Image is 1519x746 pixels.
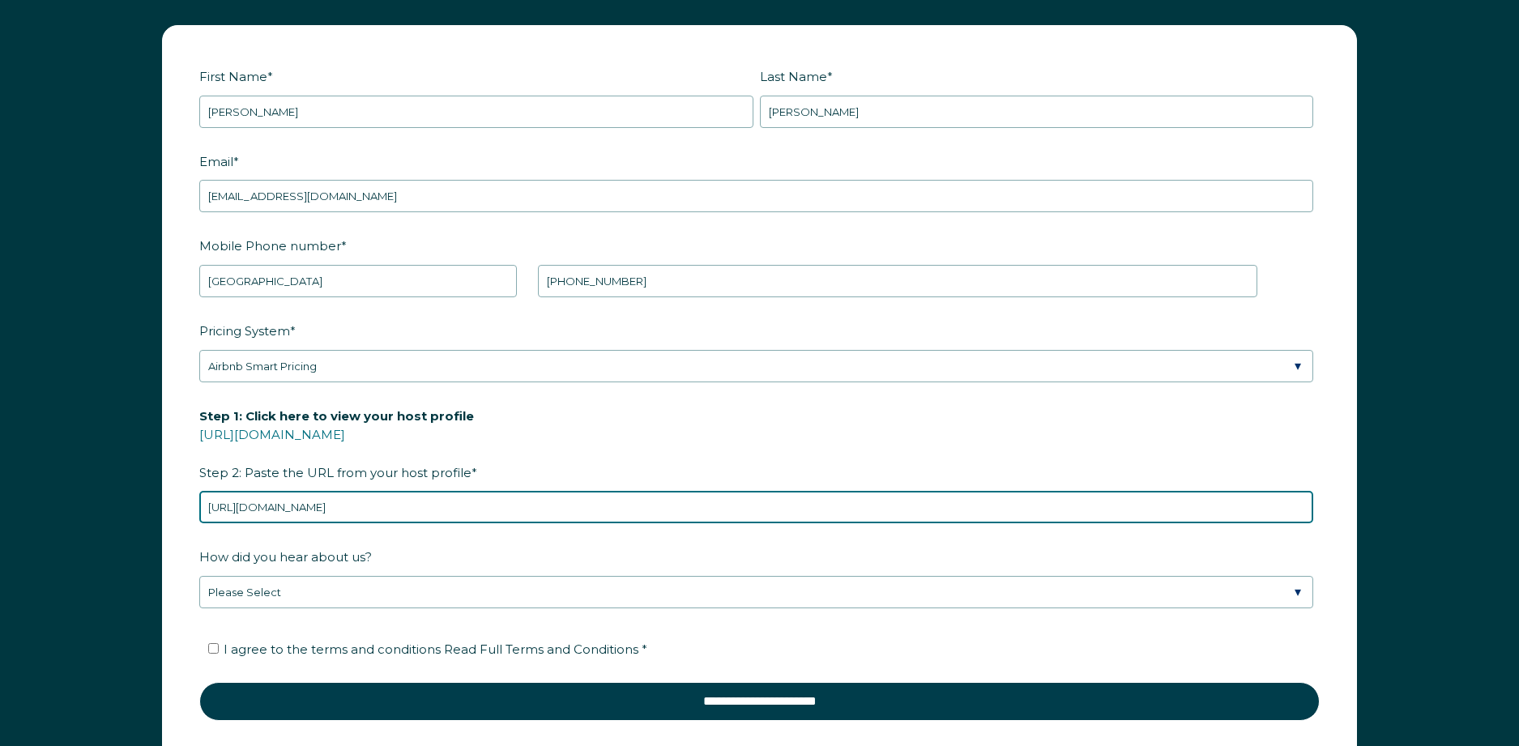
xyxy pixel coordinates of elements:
[199,403,474,428] span: Step 1: Click here to view your host profile
[199,403,474,485] span: Step 2: Paste the URL from your host profile
[199,427,345,442] a: [URL][DOMAIN_NAME]
[208,643,219,654] input: I agree to the terms and conditions Read Full Terms and Conditions *
[199,149,233,174] span: Email
[441,642,642,657] a: Read Full Terms and Conditions
[444,642,638,657] span: Read Full Terms and Conditions
[199,233,341,258] span: Mobile Phone number
[760,64,827,89] span: Last Name
[199,544,372,569] span: How did you hear about us?
[199,491,1313,523] input: airbnb.com/users/show/12345
[199,318,290,343] span: Pricing System
[224,642,647,657] span: I agree to the terms and conditions
[199,64,267,89] span: First Name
